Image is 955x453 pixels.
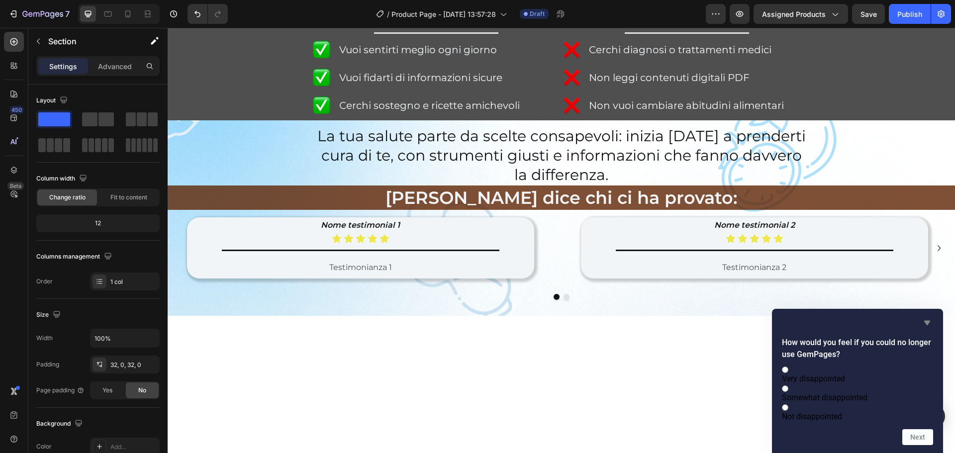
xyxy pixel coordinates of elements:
button: Next question [902,429,933,445]
h2: La tua salute parte da scelte consapevoli: inizia [DATE] a prenderti cura di te, con strumenti gi... [145,97,643,158]
div: Page padding [36,386,85,395]
button: Carousel Next Arrow [764,212,779,228]
button: Assigned Products [754,4,848,24]
p: Settings [49,61,77,72]
div: How would you feel if you could no longer use GemPages? [782,317,933,445]
span: / [387,9,389,19]
div: 450 [9,106,24,114]
span: Fit to content [110,193,147,202]
div: Background [36,417,85,431]
p: Cerchi sostegno e ricette amichevoli [172,69,355,87]
div: Columns management [36,250,114,264]
span: No [138,386,146,395]
div: Padding [36,360,59,369]
span: Somewhat disappointed [782,393,867,402]
div: Width [36,334,53,343]
span: Very disappointed [782,374,845,383]
p: Advanced [98,61,132,72]
iframe: Design area [168,28,955,453]
span: Change ratio [49,193,86,202]
span: Save [860,10,877,18]
img: gempages_556269955453027364-6b028ffa-8532-483c-bdca-baac72fd3c3c.png [396,13,413,30]
h2: How would you feel if you could no longer use GemPages? [782,337,933,361]
div: 12 [38,216,158,230]
input: Very disappointed [782,366,788,373]
p: 7 [65,8,70,20]
button: Save [852,4,885,24]
div: Color [36,442,52,451]
div: Add... [110,443,157,452]
p: Testimonianza 2 [417,233,757,247]
p: Testimonianza 1 [23,233,363,247]
input: Auto [91,329,159,347]
p: Non leggi contenuti digitali PDF [421,41,618,59]
div: 1 col [110,277,157,286]
p: Non vuoi cambiare abitudini alimentari [421,69,618,87]
button: Hide survey [921,317,933,329]
p: Section [48,35,130,47]
span: Assigned Products [762,9,826,19]
input: Somewhat disappointed [782,385,788,392]
p: Nome testimonial 2 [417,190,757,205]
img: gempages_556269955453027364-34b1c712-3897-4e41-9051-a50de07ba2af.png [145,69,163,86]
input: Not disappointed [782,404,788,411]
span: Draft [530,9,545,18]
div: Size [36,308,63,322]
span: Yes [102,386,112,395]
button: Publish [889,4,931,24]
span: Product Page - [DATE] 13:57:28 [391,9,496,19]
p: Nome testimonial 1 [23,190,363,205]
div: Layout [36,94,70,107]
p: Vuoi fidarti di informazioni sicure [172,41,355,59]
div: Beta [7,182,24,190]
img: gempages_556269955453027364-6b028ffa-8532-483c-bdca-baac72fd3c3c.png [396,69,413,86]
img: gempages_556269955453027364-6b028ffa-8532-483c-bdca-baac72fd3c3c.png [396,41,413,58]
div: 32, 0, 32, 0 [110,361,157,369]
p: Cerchi diagnosi o trattamenti medici [421,13,618,31]
div: Order [36,277,53,286]
button: 7 [4,4,74,24]
div: Column width [36,172,89,185]
button: Dot [396,266,402,272]
div: Undo/Redo [188,4,228,24]
span: Not disappointed [782,412,842,421]
button: Dot [386,266,392,272]
div: How would you feel if you could no longer use GemPages? [782,364,933,421]
div: Publish [897,9,922,19]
